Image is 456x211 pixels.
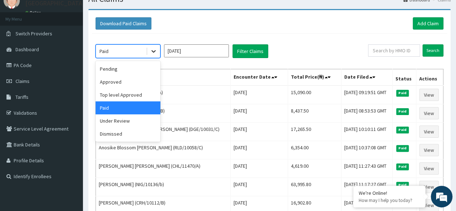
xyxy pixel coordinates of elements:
[341,159,392,178] td: [DATE] 11:27:43 GMT
[164,44,229,57] input: Select Month and Year
[96,159,231,178] td: [PERSON_NAME] [PERSON_NAME] (CHL/11470/A)
[419,181,439,193] a: View
[230,178,288,196] td: [DATE]
[118,4,136,21] div: Minimize live chat window
[288,123,341,141] td: 17,265.50
[230,141,288,159] td: [DATE]
[96,17,151,30] button: Download Paid Claims
[419,126,439,138] a: View
[396,127,409,133] span: Paid
[96,104,231,123] td: [PERSON_NAME] (ACT/10001/B)
[341,178,392,196] td: [DATE] 11:17:27 GMT
[96,127,160,140] div: Dismissed
[288,159,341,178] td: 4,619.00
[233,44,268,58] button: Filter Claims
[16,46,39,53] span: Dashboard
[96,88,160,101] div: Top level Approved
[419,107,439,119] a: View
[42,61,99,134] span: We're online!
[288,69,341,86] th: Total Price(₦)
[13,36,29,54] img: d_794563401_company_1708531726252_794563401
[37,40,121,50] div: Chat with us now
[4,137,137,162] textarea: Type your message and hit 'Enter'
[396,182,409,188] span: Paid
[419,144,439,156] a: View
[230,123,288,141] td: [DATE]
[99,48,109,55] div: Paid
[96,85,231,104] td: [PERSON_NAME] (NTI/10042/A)
[288,85,341,104] td: 15,090.00
[25,10,43,15] a: Online
[96,123,231,141] td: Jahzara [PERSON_NAME] [PERSON_NAME] (DGE/10031/C)
[396,108,409,115] span: Paid
[368,44,420,57] input: Search by HMO ID
[230,159,288,178] td: [DATE]
[16,30,52,37] span: Switch Providers
[96,141,231,159] td: Anosike Blossom [PERSON_NAME] (RLD/10058/C)
[96,178,231,196] td: [PERSON_NAME] (NIG/10136/b)
[96,75,160,88] div: Approved
[416,69,443,86] th: Actions
[359,197,420,203] p: How may I help you today?
[396,163,409,170] span: Paid
[341,123,392,141] td: [DATE] 10:10:11 GMT
[419,89,439,101] a: View
[16,78,30,84] span: Claims
[341,69,392,86] th: Date Filed
[341,141,392,159] td: [DATE] 10:37:08 GMT
[419,162,439,175] a: View
[16,94,28,100] span: Tariffs
[341,85,392,104] td: [DATE] 09:19:51 GMT
[230,85,288,104] td: [DATE]
[392,69,416,86] th: Status
[96,62,160,75] div: Pending
[96,69,231,86] th: Name
[288,178,341,196] td: 63,995.80
[230,69,288,86] th: Encounter Date
[341,104,392,123] td: [DATE] 08:53:53 GMT
[413,17,443,30] a: Add Claim
[288,104,341,123] td: 8,437.50
[230,104,288,123] td: [DATE]
[288,141,341,159] td: 6,354.00
[96,101,160,114] div: Paid
[396,90,409,96] span: Paid
[422,44,443,57] input: Search
[396,145,409,151] span: Paid
[359,190,420,196] div: We're Online!
[96,114,160,127] div: Under Review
